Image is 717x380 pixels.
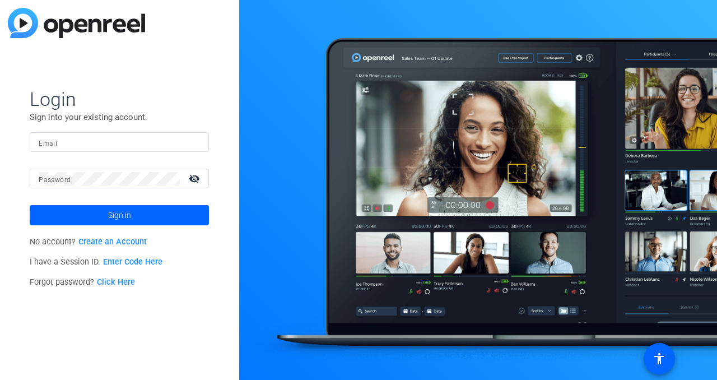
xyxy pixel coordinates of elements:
[30,205,209,225] button: Sign in
[30,257,162,267] span: I have a Session ID.
[103,257,162,267] a: Enter Code Here
[8,8,145,38] img: blue-gradient.svg
[39,176,71,184] mat-label: Password
[30,87,209,111] span: Login
[97,277,135,287] a: Click Here
[30,111,209,123] p: Sign into your existing account.
[78,237,147,247] a: Create an Account
[108,201,131,229] span: Sign in
[182,170,209,187] mat-icon: visibility_off
[653,352,666,365] mat-icon: accessibility
[30,237,147,247] span: No account?
[39,136,200,149] input: Enter Email Address
[30,277,135,287] span: Forgot password?
[39,140,57,147] mat-label: Email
